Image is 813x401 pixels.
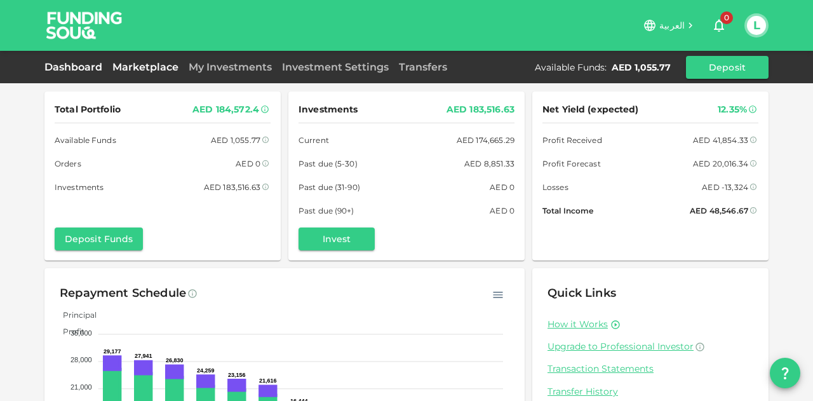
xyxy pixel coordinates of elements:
[299,180,360,194] span: Past due (31-90)
[299,228,375,250] button: Invest
[192,102,259,118] div: AED 184,572.4
[542,157,601,170] span: Profit Forecast
[693,157,748,170] div: AED 20,016.34
[747,16,766,35] button: L
[71,383,92,391] tspan: 21,000
[55,180,104,194] span: Investments
[548,341,694,352] span: Upgrade to Professional Investor
[706,13,732,38] button: 0
[107,61,184,73] a: Marketplace
[277,61,394,73] a: Investment Settings
[542,180,568,194] span: Losses
[718,102,747,118] div: 12.35%
[60,283,186,304] div: Repayment Schedule
[53,310,97,320] span: Principal
[548,386,753,398] a: Transfer History
[490,180,514,194] div: AED 0
[686,56,769,79] button: Deposit
[55,228,143,250] button: Deposit Funds
[490,204,514,217] div: AED 0
[447,102,514,118] div: AED 183,516.63
[548,341,753,353] a: Upgrade to Professional Investor
[535,61,607,74] div: Available Funds :
[211,133,260,147] div: AED 1,055.77
[548,286,616,300] span: Quick Links
[690,204,748,217] div: AED 48,546.67
[542,204,593,217] span: Total Income
[53,327,84,336] span: Profit
[457,133,514,147] div: AED 174,665.29
[702,180,748,194] div: AED -13,324
[71,356,92,364] tspan: 28,000
[542,102,639,118] span: Net Yield (expected)
[394,61,452,73] a: Transfers
[55,157,81,170] span: Orders
[236,157,260,170] div: AED 0
[299,157,358,170] span: Past due (5-30)
[548,363,753,375] a: Transaction Statements
[71,329,92,337] tspan: 35,000
[299,133,329,147] span: Current
[720,11,733,24] span: 0
[464,157,514,170] div: AED 8,851.33
[55,102,121,118] span: Total Portfolio
[612,61,671,74] div: AED 1,055.77
[770,358,800,388] button: question
[299,204,354,217] span: Past due (90+)
[548,318,608,330] a: How it Works
[204,180,260,194] div: AED 183,516.63
[693,133,748,147] div: AED 41,854.33
[659,20,685,31] span: العربية
[542,133,602,147] span: Profit Received
[299,102,358,118] span: Investments
[55,133,116,147] span: Available Funds
[184,61,277,73] a: My Investments
[44,61,107,73] a: Dashboard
